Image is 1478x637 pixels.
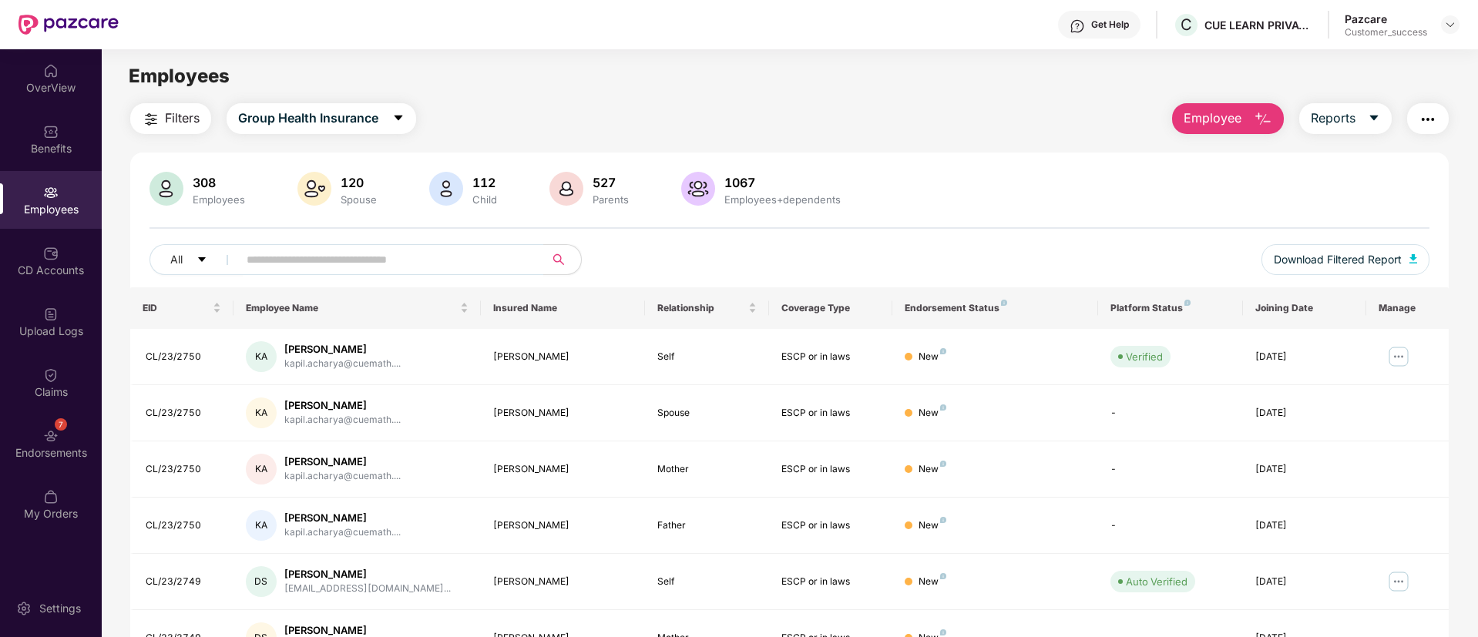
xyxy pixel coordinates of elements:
[43,367,59,383] img: svg+xml;base64,PHN2ZyBpZD0iQ2xhaW0iIHhtbG5zPSJodHRwOi8vd3d3LnczLm9yZy8yMDAwL3N2ZyIgd2lkdGg9IjIwIi...
[769,287,892,329] th: Coverage Type
[919,406,946,421] div: New
[55,418,67,431] div: 7
[1261,244,1429,275] button: Download Filtered Report
[129,65,230,87] span: Employees
[1255,462,1354,477] div: [DATE]
[338,193,380,206] div: Spouse
[1311,109,1355,128] span: Reports
[238,109,378,128] span: Group Health Insurance
[493,350,633,364] div: [PERSON_NAME]
[1184,300,1191,306] img: svg+xml;base64,PHN2ZyB4bWxucz0iaHR0cDovL3d3dy53My5vcmcvMjAwMC9zdmciIHdpZHRoPSI4IiBoZWlnaHQ9IjgiIH...
[721,175,844,190] div: 1067
[284,511,401,525] div: [PERSON_NAME]
[549,172,583,206] img: svg+xml;base64,PHN2ZyB4bWxucz0iaHR0cDovL3d3dy53My5vcmcvMjAwMC9zdmciIHhtbG5zOnhsaW5rPSJodHRwOi8vd3...
[645,287,768,329] th: Relationship
[493,406,633,421] div: [PERSON_NAME]
[284,398,401,413] div: [PERSON_NAME]
[1254,110,1272,129] img: svg+xml;base64,PHN2ZyB4bWxucz0iaHR0cDovL3d3dy53My5vcmcvMjAwMC9zdmciIHhtbG5zOnhsaW5rPSJodHRwOi8vd3...
[43,307,59,322] img: svg+xml;base64,PHN2ZyBpZD0iVXBsb2FkX0xvZ3MiIGRhdGEtbmFtZT0iVXBsb2FkIExvZ3MiIHhtbG5zPSJodHRwOi8vd3...
[130,103,211,134] button: Filters
[1126,349,1163,364] div: Verified
[1444,18,1456,31] img: svg+xml;base64,PHN2ZyBpZD0iRHJvcGRvd24tMzJ4MzIiIHhtbG5zPSJodHRwOi8vd3d3LnczLm9yZy8yMDAwL3N2ZyIgd2...
[1255,518,1354,533] div: [DATE]
[919,350,946,364] div: New
[781,350,880,364] div: ESCP or in laws
[43,124,59,139] img: svg+xml;base64,PHN2ZyBpZD0iQmVuZWZpdHMiIHhtbG5zPSJodHRwOi8vd3d3LnczLm9yZy8yMDAwL3N2ZyIgd2lkdGg9Ij...
[246,397,277,428] div: KA
[940,348,946,354] img: svg+xml;base64,PHN2ZyB4bWxucz0iaHR0cDovL3d3dy53My5vcmcvMjAwMC9zdmciIHdpZHRoPSI4IiBoZWlnaHQ9IjgiIH...
[43,428,59,444] img: svg+xml;base64,PHN2ZyBpZD0iRW5kb3JzZW1lbnRzIiB4bWxucz0iaHR0cDovL3d3dy53My5vcmcvMjAwMC9zdmciIHdpZH...
[143,302,210,314] span: EID
[146,518,221,533] div: CL/23/2750
[781,518,880,533] div: ESCP or in laws
[146,406,221,421] div: CL/23/2750
[1255,406,1354,421] div: [DATE]
[149,172,183,206] img: svg+xml;base64,PHN2ZyB4bWxucz0iaHR0cDovL3d3dy53My5vcmcvMjAwMC9zdmciIHhtbG5zOnhsaW5rPSJodHRwOi8vd3...
[246,341,277,372] div: KA
[142,110,160,129] img: svg+xml;base64,PHN2ZyB4bWxucz0iaHR0cDovL3d3dy53My5vcmcvMjAwMC9zdmciIHdpZHRoPSIyNCIgaGVpZ2h0PSIyNC...
[1386,569,1411,594] img: manageButton
[1255,350,1354,364] div: [DATE]
[429,172,463,206] img: svg+xml;base64,PHN2ZyB4bWxucz0iaHR0cDovL3d3dy53My5vcmcvMjAwMC9zdmciIHhtbG5zOnhsaW5rPSJodHRwOi8vd3...
[781,575,880,589] div: ESCP or in laws
[284,342,401,357] div: [PERSON_NAME]
[1181,15,1192,34] span: C
[493,462,633,477] div: [PERSON_NAME]
[681,172,715,206] img: svg+xml;base64,PHN2ZyB4bWxucz0iaHR0cDovL3d3dy53My5vcmcvMjAwMC9zdmciIHhtbG5zOnhsaW5rPSJodHRwOi8vd3...
[284,469,401,484] div: kapil.acharya@cuemath....
[165,109,200,128] span: Filters
[43,185,59,200] img: svg+xml;base64,PHN2ZyBpZD0iRW1wbG95ZWVzIiB4bWxucz0iaHR0cDovL3d3dy53My5vcmcvMjAwMC9zdmciIHdpZHRoPS...
[1243,287,1366,329] th: Joining Date
[146,350,221,364] div: CL/23/2750
[919,518,946,533] div: New
[1368,112,1380,126] span: caret-down
[919,462,946,477] div: New
[1419,110,1437,129] img: svg+xml;base64,PHN2ZyB4bWxucz0iaHR0cDovL3d3dy53My5vcmcvMjAwMC9zdmciIHdpZHRoPSIyNCIgaGVpZ2h0PSIyNC...
[1091,18,1129,31] div: Get Help
[284,582,451,596] div: [EMAIL_ADDRESS][DOMAIN_NAME]...
[657,406,756,421] div: Spouse
[1255,575,1354,589] div: [DATE]
[657,462,756,477] div: Mother
[43,246,59,261] img: svg+xml;base64,PHN2ZyBpZD0iQ0RfQWNjb3VudHMiIGRhdGEtbmFtZT0iQ0QgQWNjb3VudHMiIHhtbG5zPSJodHRwOi8vd3...
[297,172,331,206] img: svg+xml;base64,PHN2ZyB4bWxucz0iaHR0cDovL3d3dy53My5vcmcvMjAwMC9zdmciIHhtbG5zOnhsaW5rPSJodHRwOi8vd3...
[493,518,633,533] div: [PERSON_NAME]
[543,244,582,275] button: search
[284,413,401,427] div: kapil.acharya@cuemath....
[190,175,248,190] div: 308
[657,350,756,364] div: Self
[493,575,633,589] div: [PERSON_NAME]
[190,193,248,206] div: Employees
[1345,12,1427,26] div: Pazcare
[284,454,401,469] div: [PERSON_NAME]
[43,489,59,505] img: svg+xml;base64,PHN2ZyBpZD0iTXlfT3JkZXJzIiBkYXRhLW5hbWU9Ik15IE9yZGVycyIgeG1sbnM9Imh0dHA6Ly93d3cudz...
[1098,441,1242,498] td: -
[233,287,481,329] th: Employee Name
[481,287,646,329] th: Insured Name
[146,575,221,589] div: CL/23/2749
[392,112,405,126] span: caret-down
[1070,18,1085,34] img: svg+xml;base64,PHN2ZyBpZD0iSGVscC0zMngzMiIgeG1sbnM9Imh0dHA6Ly93d3cudzMub3JnLzIwMDAvc3ZnIiB3aWR0aD...
[590,175,632,190] div: 527
[543,253,573,266] span: search
[284,525,401,540] div: kapil.acharya@cuemath....
[590,193,632,206] div: Parents
[149,244,244,275] button: Allcaret-down
[227,103,416,134] button: Group Health Insurancecaret-down
[1386,344,1411,369] img: manageButton
[1126,574,1187,589] div: Auto Verified
[940,517,946,523] img: svg+xml;base64,PHN2ZyB4bWxucz0iaHR0cDovL3d3dy53My5vcmcvMjAwMC9zdmciIHdpZHRoPSI4IiBoZWlnaHQ9IjgiIH...
[170,251,183,268] span: All
[469,175,500,190] div: 112
[940,629,946,635] img: svg+xml;base64,PHN2ZyB4bWxucz0iaHR0cDovL3d3dy53My5vcmcvMjAwMC9zdmciIHdpZHRoPSI4IiBoZWlnaHQ9IjgiIH...
[1098,498,1242,554] td: -
[721,193,844,206] div: Employees+dependents
[246,454,277,484] div: KA
[657,518,756,533] div: Father
[284,357,401,371] div: kapil.acharya@cuemath....
[469,193,500,206] div: Child
[284,567,451,582] div: [PERSON_NAME]
[940,404,946,411] img: svg+xml;base64,PHN2ZyB4bWxucz0iaHR0cDovL3d3dy53My5vcmcvMjAwMC9zdmciIHdpZHRoPSI4IiBoZWlnaHQ9IjgiIH...
[1345,26,1427,39] div: Customer_success
[1001,300,1007,306] img: svg+xml;base64,PHN2ZyB4bWxucz0iaHR0cDovL3d3dy53My5vcmcvMjAwMC9zdmciIHdpZHRoPSI4IiBoZWlnaHQ9IjgiIH...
